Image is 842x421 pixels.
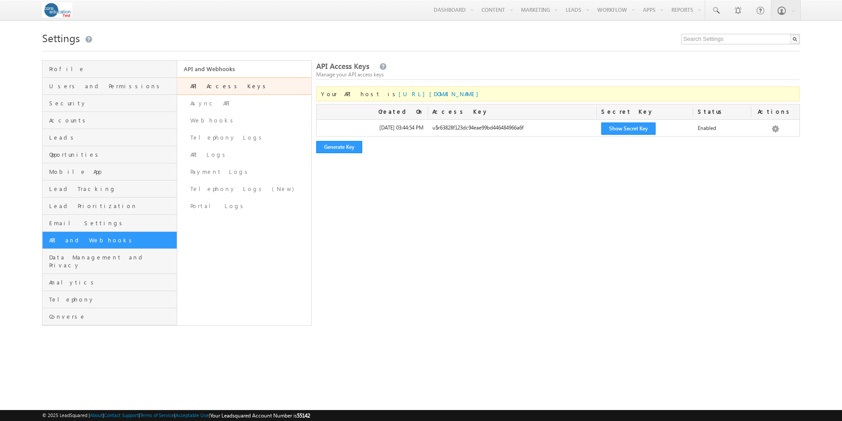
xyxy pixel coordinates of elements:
a: Payment Logs [177,163,312,180]
span: Mobile App [49,168,175,176]
a: Opportunities [43,146,177,163]
a: Security [43,95,177,112]
a: [URL][DOMAIN_NAME] [399,90,483,97]
div: [DATE] 03:44:54 PM [317,124,428,136]
a: Telephony Logs (New) [177,180,312,198]
span: Leads [49,133,175,141]
span: Lead Prioritization [49,202,175,210]
a: Telephony [43,291,177,308]
button: Generate Key [316,141,362,153]
a: API Access Keys [177,77,312,95]
span: © 2025 LeadSquared | | | | | [42,411,310,420]
span: Users and Permissions [49,82,175,90]
a: Telephony Logs [177,129,312,146]
span: Your API host is [321,90,483,97]
span: Data Management and Privacy [49,253,175,269]
a: Lead Tracking [43,180,177,198]
a: API Logs [177,146,312,163]
a: Terms of Service [140,412,174,418]
a: Mobile App [43,163,177,180]
a: API and Webhooks [43,232,177,249]
span: Email Settings [49,219,175,227]
a: Analytics [43,274,177,291]
div: Created On [317,104,428,119]
a: API and Webhooks [177,61,312,77]
span: API Access Keys [316,61,369,71]
a: Async API [177,95,312,112]
span: Profile [49,65,175,73]
input: Search Settings [681,34,800,44]
div: u$r63828f123dc94eae99bd446484966a6f [428,124,597,136]
div: Access Key [428,104,597,119]
span: Lead Tracking [49,185,175,193]
span: API and Webhooks [49,236,175,244]
span: Accounts [49,116,175,124]
a: Portal Logs [177,198,312,215]
a: Contact Support [104,412,139,418]
a: Converse [43,308,177,325]
span: Security [49,99,175,107]
a: Data Management and Privacy [43,249,177,274]
a: Users and Permissions [43,78,177,95]
button: Show Secret Key [601,122,656,135]
a: Lead Prioritization [43,198,177,215]
div: Enabled [693,124,751,136]
span: Telephony [49,295,175,303]
span: 55142 [297,412,310,419]
a: Profile [43,61,177,78]
a: Accounts [43,112,177,129]
a: Acceptable Use [175,412,209,418]
a: Webhooks [177,112,312,129]
div: Secret Key [597,104,693,119]
span: Settings [42,31,80,45]
a: Leads [43,129,177,146]
div: Manage your API access keys [316,71,800,79]
span: Converse [49,313,175,320]
img: Custom Logo [42,2,72,18]
span: Analytics [49,278,175,286]
span: Your Leadsquared Account Number is [210,412,310,419]
div: Status [693,104,751,119]
a: Email Settings [43,215,177,232]
div: Actions [751,104,799,119]
a: About [90,412,103,418]
span: Opportunities [49,151,175,158]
